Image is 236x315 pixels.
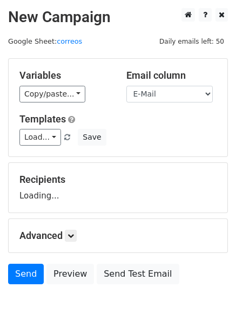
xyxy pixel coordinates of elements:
[57,37,82,45] a: correos
[156,37,228,45] a: Daily emails left: 50
[8,8,228,26] h2: New Campaign
[78,129,106,146] button: Save
[19,174,217,186] h5: Recipients
[19,86,85,102] a: Copy/paste...
[156,36,228,47] span: Daily emails left: 50
[19,129,61,146] a: Load...
[8,37,82,45] small: Google Sheet:
[46,264,94,284] a: Preview
[19,174,217,202] div: Loading...
[19,70,110,81] h5: Variables
[97,264,179,284] a: Send Test Email
[19,113,66,125] a: Templates
[19,230,217,242] h5: Advanced
[8,264,44,284] a: Send
[126,70,217,81] h5: Email column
